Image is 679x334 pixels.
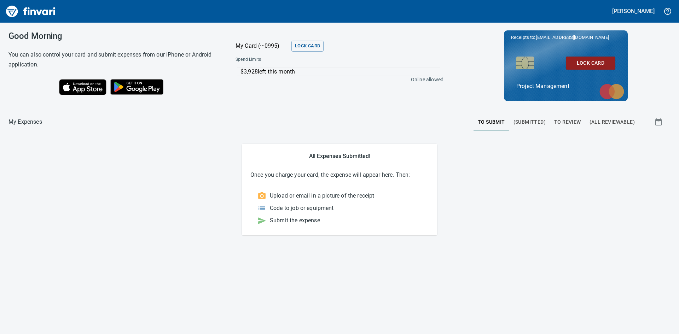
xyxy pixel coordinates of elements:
p: Submit the expense [270,216,320,225]
span: (Submitted) [513,118,546,127]
p: Online allowed [230,76,443,83]
img: mastercard.svg [596,80,628,103]
img: Finvari [4,3,57,20]
p: Project Management [516,82,615,90]
button: Lock Card [566,57,615,70]
span: Spend Limits [236,56,352,63]
p: Code to job or equipment [270,204,334,212]
h5: [PERSON_NAME] [612,7,655,15]
span: To Review [554,118,581,127]
img: Get it on Google Play [106,75,167,99]
span: (All Reviewable) [590,118,635,127]
img: Download on the App Store [59,79,106,95]
span: Lock Card [571,59,610,68]
button: Show transactions within a particular date range [648,113,671,130]
p: My Card (···0995) [236,42,289,50]
h6: You can also control your card and submit expenses from our iPhone or Android application. [8,50,218,70]
p: $3,928 left this month [240,68,440,76]
p: Receipts to: [511,34,621,41]
span: [EMAIL_ADDRESS][DOMAIN_NAME] [535,34,609,41]
h3: Good Morning [8,31,218,41]
button: [PERSON_NAME] [610,6,656,17]
p: My Expenses [8,118,42,126]
nav: breadcrumb [8,118,42,126]
span: Lock Card [295,42,320,50]
span: To Submit [478,118,505,127]
button: Lock Card [291,41,324,52]
h5: All Expenses Submitted! [250,152,429,160]
p: Once you charge your card, the expense will appear here. Then: [250,171,429,179]
p: Upload or email in a picture of the receipt [270,192,374,200]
